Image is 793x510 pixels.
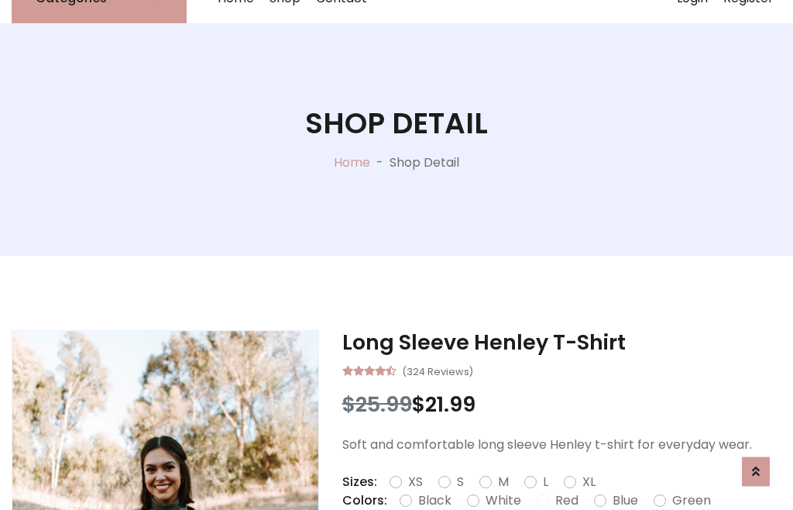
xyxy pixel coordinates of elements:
[672,491,711,510] label: Green
[457,473,464,491] label: S
[390,153,459,172] p: Shop Detail
[342,392,781,417] h3: $
[342,390,412,419] span: $25.99
[425,390,475,419] span: 21.99
[498,473,509,491] label: M
[555,491,578,510] label: Red
[402,361,473,380] small: (324 Reviews)
[418,491,451,510] label: Black
[408,473,423,491] label: XS
[342,473,377,491] p: Sizes:
[543,473,548,491] label: L
[342,330,781,355] h3: Long Sleeve Henley T-Shirt
[613,491,638,510] label: Blue
[334,153,370,171] a: Home
[370,153,390,172] p: -
[486,491,521,510] label: White
[305,106,488,141] h1: Shop Detail
[342,436,781,454] p: Soft and comfortable long sleeve Henley t-shirt for everyday wear.
[342,491,387,510] p: Colors:
[582,473,596,491] label: XL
